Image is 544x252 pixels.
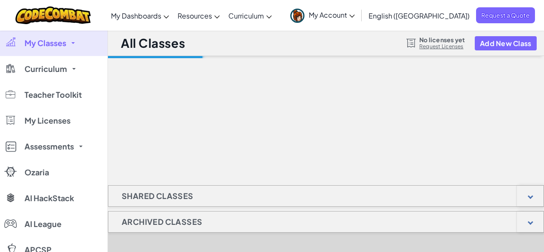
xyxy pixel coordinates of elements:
span: My Licenses [25,117,71,124]
a: My Account [286,2,359,29]
span: Assessments [25,143,74,150]
span: No licenses yet [419,36,465,43]
span: AI League [25,220,61,228]
a: Request a Quote [476,7,535,23]
a: Request Licenses [419,43,465,50]
span: Resources [178,11,212,20]
a: English ([GEOGRAPHIC_DATA]) [364,4,474,27]
a: Resources [173,4,224,27]
h1: All Classes [121,35,185,51]
span: Curriculum [25,65,67,73]
a: Curriculum [224,4,276,27]
span: My Classes [25,39,66,47]
h1: Archived Classes [108,211,215,233]
h1: Shared Classes [108,185,207,207]
span: AI HackStack [25,194,74,202]
span: Teacher Toolkit [25,91,82,99]
span: Ozaria [25,168,49,176]
img: CodeCombat logo [15,6,91,24]
span: Curriculum [228,11,264,20]
a: My Dashboards [107,4,173,27]
span: My Dashboards [111,11,161,20]
span: My Account [309,10,355,19]
button: Add New Class [475,36,537,50]
span: English ([GEOGRAPHIC_DATA]) [369,11,470,20]
img: avatar [290,9,304,23]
